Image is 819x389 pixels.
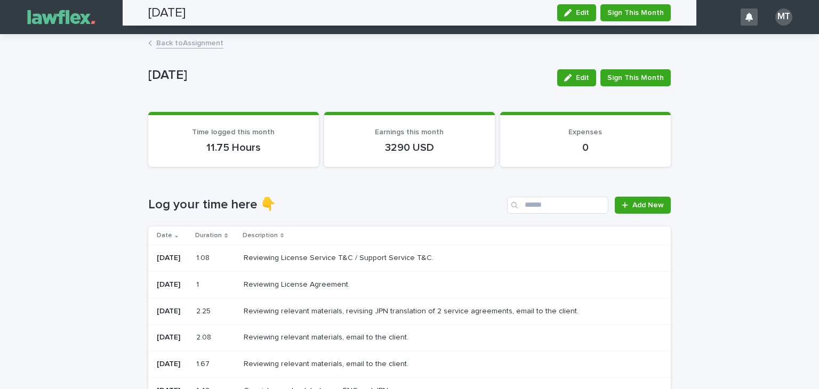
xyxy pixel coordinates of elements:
button: Edit [557,69,596,86]
p: 2.25 [196,305,213,316]
p: [DATE] [157,280,188,289]
span: Sign This Month [607,72,664,83]
p: 2.08 [196,331,213,342]
span: Earnings this month [375,128,444,136]
h1: Log your time here 👇 [148,197,503,213]
div: MT [775,9,792,26]
p: [DATE] [157,307,188,316]
p: 11.75 Hours [161,141,306,154]
p: 1.67 [196,358,212,369]
tr: [DATE]11 Reviewing License Agreement.Reviewing License Agreement. [148,271,671,298]
span: Expenses [568,128,602,136]
img: Gnvw4qrBSHOAfo8VMhG6 [21,6,101,28]
p: Reviewing relevant materials, email to the client. [244,358,411,369]
p: [DATE] [148,68,549,83]
a: Back toAssignment [156,36,223,48]
button: Sign This Month [600,69,671,86]
span: Edit [576,74,589,82]
p: Reviewing relevant materials, email to the client. [244,331,411,342]
p: [DATE] [157,254,188,263]
p: 3290 USD [337,141,482,154]
tr: [DATE]2.082.08 Reviewing relevant materials, email to the client.Reviewing relevant materials, em... [148,325,671,351]
p: Reviewing License Agreement. [244,278,352,289]
p: 0 [513,141,658,154]
p: Duration [195,230,222,241]
tr: [DATE]2.252.25 Reviewing relevant materials, revising JPN translation of 2 service agreements, em... [148,298,671,325]
p: 1 [196,278,201,289]
p: [DATE] [157,360,188,369]
span: Add New [632,201,664,209]
span: Time logged this month [192,128,275,136]
p: Description [243,230,278,241]
p: [DATE] [157,333,188,342]
p: 1.08 [196,252,212,263]
p: Date [157,230,172,241]
p: Reviewing relevant materials, revising JPN translation of 2 service agreements, email to the client. [244,305,581,316]
tr: [DATE]1.081.08 Reviewing License Service T&C / Support Service T&C.Reviewing License Service T&C ... [148,245,671,271]
p: Reviewing License Service T&C / Support Service T&C. [244,252,436,263]
tr: [DATE]1.671.67 Reviewing relevant materials, email to the client.Reviewing relevant materials, em... [148,351,671,378]
input: Search [507,197,608,214]
a: Add New [615,197,671,214]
